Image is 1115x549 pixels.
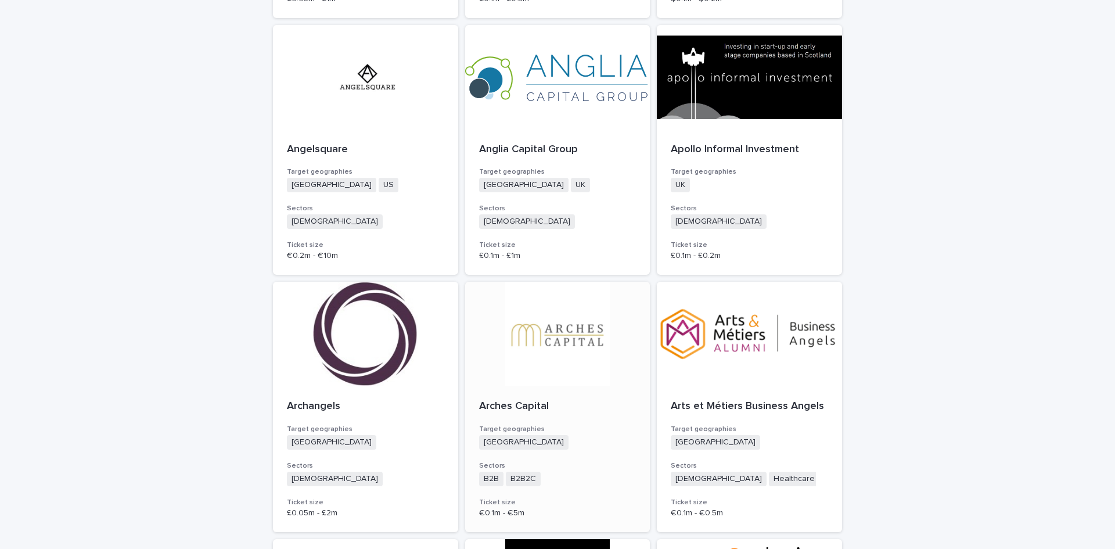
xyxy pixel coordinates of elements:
h3: Sectors [671,204,828,213]
span: B2B2C [506,472,541,486]
span: €0.1m - €5m [479,509,524,517]
h3: Sectors [287,204,444,213]
span: [DEMOGRAPHIC_DATA] [671,472,767,486]
h3: Target geographies [479,167,636,177]
h3: Ticket size [479,241,636,250]
span: [GEOGRAPHIC_DATA] [287,435,376,450]
p: Anglia Capital Group [479,143,636,156]
h3: Target geographies [479,425,636,434]
h3: Sectors [479,204,636,213]
span: US [379,178,398,192]
p: Arts et Métiers Business Angels [671,400,828,413]
span: B2B [479,472,503,486]
h3: Ticket size [287,498,444,507]
span: [DEMOGRAPHIC_DATA] [671,214,767,229]
h3: Target geographies [671,167,828,177]
span: [GEOGRAPHIC_DATA] [479,178,569,192]
span: [DEMOGRAPHIC_DATA] [287,472,383,486]
h3: Target geographies [287,167,444,177]
h3: Target geographies [671,425,828,434]
span: €0.1m - €0.5m [671,509,723,517]
span: [DEMOGRAPHIC_DATA] [287,214,383,229]
a: Apollo Informal InvestmentTarget geographiesUKSectors[DEMOGRAPHIC_DATA]Ticket size£0.1m - £0.2m [657,25,842,275]
span: Healthcare [769,472,819,486]
h3: Ticket size [671,241,828,250]
h3: Ticket size [671,498,828,507]
a: Arches CapitalTarget geographies[GEOGRAPHIC_DATA]SectorsB2BB2B2CTicket size€0.1m - €5m [465,282,650,532]
p: Archangels [287,400,444,413]
span: UK [671,178,690,192]
a: Arts et Métiers Business AngelsTarget geographies[GEOGRAPHIC_DATA]Sectors[DEMOGRAPHIC_DATA]Health... [657,282,842,532]
p: Apollo Informal Investment [671,143,828,156]
span: €0.2m - €10m [287,252,338,260]
h3: Target geographies [287,425,444,434]
span: £0.1m - £0.2m [671,252,721,260]
a: ArchangelsTarget geographies[GEOGRAPHIC_DATA]Sectors[DEMOGRAPHIC_DATA]Ticket size£0.05m - £2m [273,282,458,532]
span: UK [571,178,590,192]
a: AngelsquareTarget geographies[GEOGRAPHIC_DATA]USSectors[DEMOGRAPHIC_DATA]Ticket size€0.2m - €10m [273,25,458,275]
span: £0.05m - £2m [287,509,337,517]
p: Angelsquare [287,143,444,156]
h3: Sectors [479,461,636,471]
span: [GEOGRAPHIC_DATA] [287,178,376,192]
h3: Ticket size [287,241,444,250]
span: £0.1m - £1m [479,252,520,260]
h3: Sectors [287,461,444,471]
a: Anglia Capital GroupTarget geographies[GEOGRAPHIC_DATA]UKSectors[DEMOGRAPHIC_DATA]Ticket size£0.1... [465,25,650,275]
span: [GEOGRAPHIC_DATA] [671,435,760,450]
h3: Sectors [671,461,828,471]
h3: Ticket size [479,498,636,507]
span: [GEOGRAPHIC_DATA] [479,435,569,450]
span: [DEMOGRAPHIC_DATA] [479,214,575,229]
p: Arches Capital [479,400,636,413]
